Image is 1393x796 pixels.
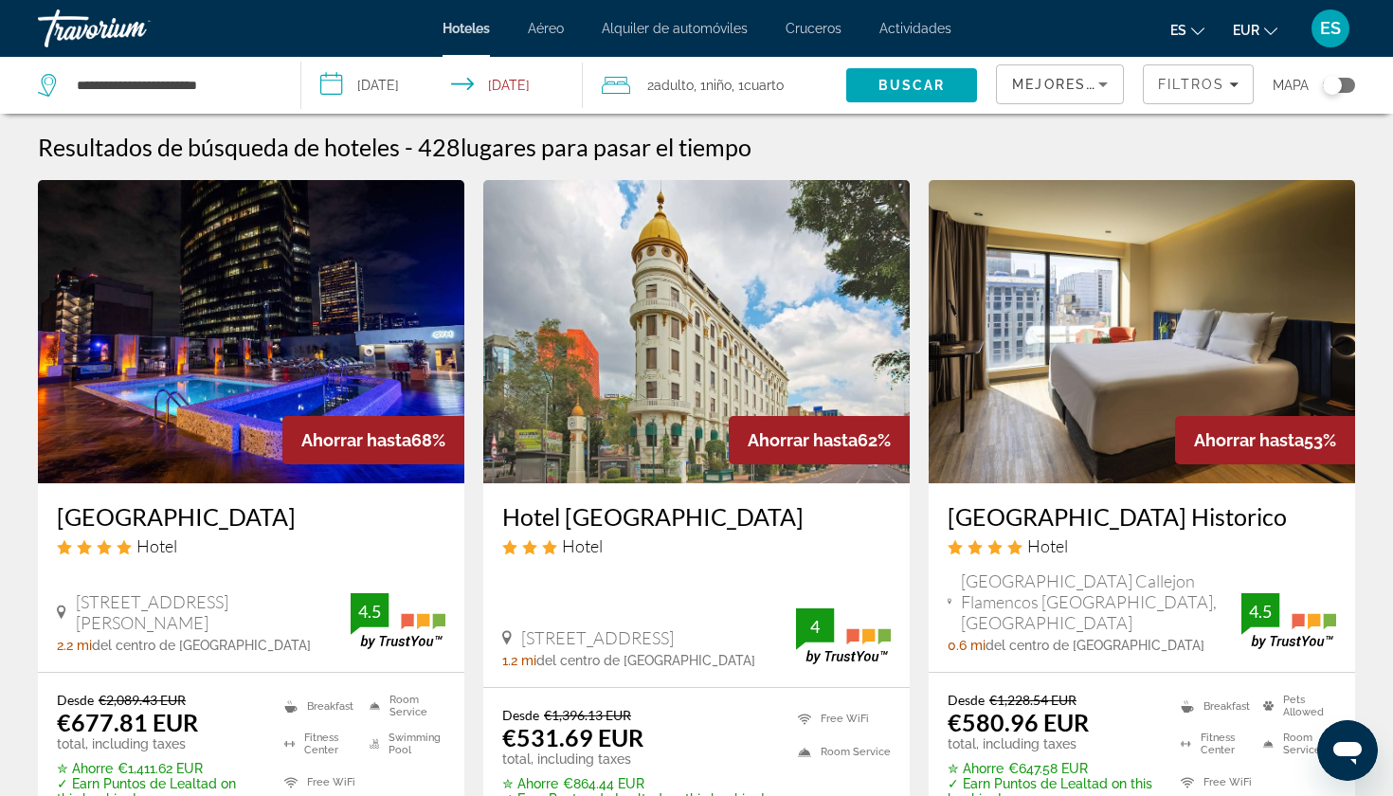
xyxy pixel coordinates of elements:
[502,751,765,767] p: total, including taxes
[544,707,631,723] del: €1,396.13 EUR
[878,78,946,93] span: Buscar
[929,180,1355,483] img: Novotel Mexico City Centro Historico
[948,535,1336,556] div: 4 star Hotel
[502,535,891,556] div: 3 star Hotel
[1320,19,1341,38] span: ES
[583,57,846,114] button: Travelers: 2 adults, 1 child
[405,133,413,161] span: -
[1233,23,1259,38] span: EUR
[92,638,311,653] span: del centro de [GEOGRAPHIC_DATA]
[1158,77,1224,92] span: Filtros
[948,502,1336,531] a: [GEOGRAPHIC_DATA] Historico
[76,591,351,633] span: [STREET_ADDRESS][PERSON_NAME]
[1012,77,1202,92] span: Mejores descuentos
[1241,593,1336,649] img: TrustYou guest rating badge
[948,708,1089,736] ins: €580.96 EUR
[351,600,389,623] div: 4.5
[732,72,784,99] span: , 1
[57,638,92,653] span: 2.2 mi
[282,416,464,464] div: 68%
[948,692,985,708] span: Desde
[1170,16,1204,44] button: Change language
[1171,692,1254,720] li: Breakfast
[654,78,694,93] span: Adulto
[562,535,603,556] span: Hotel
[796,615,834,638] div: 4
[1027,535,1068,556] span: Hotel
[647,72,694,99] span: 2
[1254,692,1336,720] li: Pets Allowed
[989,692,1076,708] del: €1,228.54 EUR
[694,72,732,99] span: , 1
[136,535,177,556] span: Hotel
[796,608,891,664] img: TrustYou guest rating badge
[75,71,272,99] input: Search hotel destination
[1175,416,1355,464] div: 53%
[57,535,445,556] div: 4 star Hotel
[788,740,891,764] li: Room Service
[57,736,261,751] p: total, including taxes
[948,761,1157,776] p: €647.58 EUR
[1306,9,1355,48] button: User Menu
[1273,72,1309,99] span: Mapa
[1317,720,1378,781] iframe: Botón para iniciar la ventana de mensajería
[1309,77,1355,94] button: Toggle map
[301,57,584,114] button: Select check in and out date
[986,638,1204,653] span: del centro de [GEOGRAPHIC_DATA]
[1194,430,1304,450] span: Ahorrar hasta
[536,653,755,668] span: del centro de [GEOGRAPHIC_DATA]
[1143,64,1254,104] button: Filters
[961,570,1241,633] span: [GEOGRAPHIC_DATA] Callejon Flamencos [GEOGRAPHIC_DATA], [GEOGRAPHIC_DATA]
[301,430,411,450] span: Ahorrar hasta
[729,416,910,464] div: 62%
[57,502,445,531] a: [GEOGRAPHIC_DATA]
[786,21,841,36] span: Cruceros
[57,761,261,776] p: €1,411.62 EUR
[528,21,564,36] a: Aéreo
[521,627,674,648] span: [STREET_ADDRESS]
[744,78,784,93] span: Cuarto
[948,638,986,653] span: 0.6 mi
[483,180,910,483] img: Hotel Imperial Reforma
[1171,730,1254,758] li: Fitness Center
[443,21,490,36] span: Hoteles
[1254,730,1336,758] li: Room Service
[57,692,94,708] span: Desde
[351,593,445,649] img: TrustYou guest rating badge
[788,707,891,731] li: Free WiFi
[57,708,198,736] ins: €677.81 EUR
[879,21,951,36] a: Actividades
[502,776,765,791] p: €864.44 EUR
[38,4,227,53] a: Travorium
[502,707,539,723] span: Desde
[1170,23,1186,38] span: es
[38,133,400,161] h1: Resultados de búsqueda de hoteles
[418,133,751,161] h2: 428
[502,776,558,791] span: ✮ Ahorre
[948,736,1157,751] p: total, including taxes
[360,730,445,758] li: Swimming Pool
[948,761,1004,776] span: ✮ Ahorre
[38,180,464,483] img: Galeria Plaza Reforma
[502,502,891,531] a: Hotel [GEOGRAPHIC_DATA]
[360,692,445,720] li: Room Service
[1233,16,1277,44] button: Change currency
[1012,73,1108,96] mat-select: Sort by
[1241,600,1279,623] div: 4.5
[748,430,858,450] span: Ahorrar hasta
[846,68,978,102] button: Search
[706,78,732,93] span: Niño
[602,21,748,36] a: Alquiler de automóviles
[275,692,360,720] li: Breakfast
[461,133,751,161] span: lugares para pasar el tiempo
[57,761,113,776] span: ✮ Ahorre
